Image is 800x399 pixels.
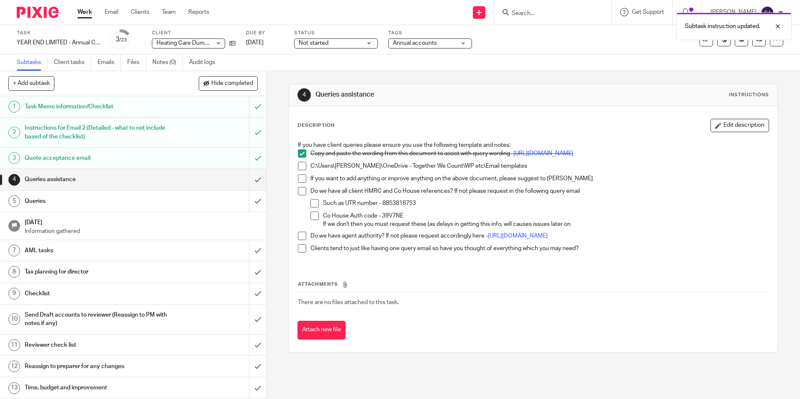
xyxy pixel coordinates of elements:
h1: Instructions for Email 2 (Detailed - what to not include based of the checklist) [25,122,169,143]
button: Hide completed [199,76,258,90]
h1: Queries assistance [315,90,551,99]
div: 3 [8,152,20,164]
button: Edit description [710,119,769,132]
label: Client [152,30,236,36]
label: Tags [388,30,472,36]
p: If you want to add anything or improve anything on the above document, please suggest to [PERSON_... [310,174,768,183]
h1: [DATE] [25,216,258,227]
h1: Quote acceptance email [25,152,169,164]
a: Client tasks [54,54,91,71]
h1: Reviewer check list [25,339,169,351]
a: Email [105,8,118,16]
div: 10 [8,313,20,325]
div: 8 [8,266,20,278]
div: 4 [8,174,20,186]
h1: Time, budget and improvement [25,381,169,394]
span: [DATE] [246,40,264,46]
p: Do we have all client HMRC and Co House references? If not please request in the following query ... [310,187,768,195]
a: Reports [188,8,209,16]
img: Pixie [17,7,59,18]
h1: Queries assistance [25,173,169,186]
div: 7 [8,245,20,256]
h1: AML tasks [25,244,169,257]
p: If you have client queries please ensure you use the following template and notes: [298,141,768,149]
label: Status [294,30,378,36]
a: Notes (0) [152,54,183,71]
a: Subtasks [17,54,48,71]
button: + Add subtask [8,76,54,90]
button: Attach new file [297,321,346,340]
p: Co House Auth code - 39V7NE [323,212,768,220]
h1: Queries [25,195,169,207]
p: If we don't then you must request these (as delays in getting this info, will causes issues later on [323,220,768,228]
a: Clients [131,8,149,16]
span: Hide completed [211,80,253,87]
div: Instructions [729,92,769,98]
div: 4 [297,88,311,102]
p: Do we have agent authority? If not please request accordingly here - [310,232,768,240]
h1: Reassign to preparer for any changes [25,360,169,373]
div: 5 [8,195,20,207]
a: Team [162,8,176,16]
div: 9 [8,288,20,299]
span: Attachments [298,282,338,286]
p: Clients tend to just like having one query email so have you thought of everything which you may ... [310,244,768,253]
p: Information gathered [25,227,258,235]
div: 1 [8,101,20,113]
p: Copy and paste the wording from this document to assist with query wording - [310,149,768,158]
p: Such as UTR number - 8853818753 [323,199,768,207]
a: Files [127,54,146,71]
div: 11 [8,339,20,351]
small: /23 [119,38,127,42]
h1: Task Memo information/Checklist [25,100,169,113]
label: Due by [246,30,284,36]
span: There are no files attached to this task. [298,299,399,305]
span: Heating Care Dumfries Ltd [156,40,226,46]
div: 3 [115,35,127,44]
a: Emails [97,54,121,71]
h1: Checklist [25,287,169,300]
p: Description [297,122,335,129]
a: Audit logs [189,54,221,71]
a: [URL][DOMAIN_NAME] [513,151,573,156]
h1: Send Draft accounts to reviewer (Reassign to PM with notes if any) [25,309,169,330]
label: Task [17,30,100,36]
h1: Tax planning for director [25,266,169,278]
div: 13 [8,382,20,394]
div: 12 [8,361,20,372]
span: Annual accounts [393,40,437,46]
p: C:\Users\[PERSON_NAME]\OneDrive - Together We Count\WP etc\Email templates [310,162,768,170]
span: Not started [299,40,328,46]
img: svg%3E [761,6,774,19]
div: YEAR END LIMITED - Annual COMPANY accounts and CT600 return [17,38,100,47]
div: 2 [8,127,20,138]
a: [URL][DOMAIN_NAME] [488,233,548,239]
p: Subtask instruction updated. [685,22,760,31]
a: Work [77,8,92,16]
